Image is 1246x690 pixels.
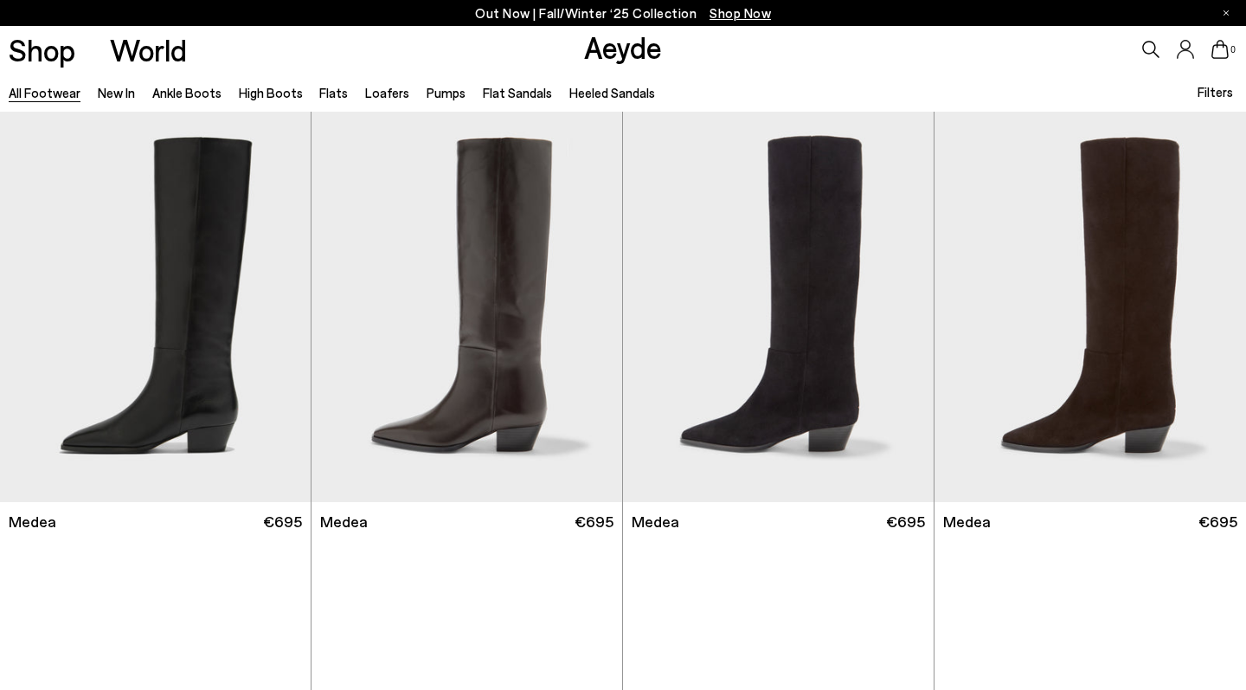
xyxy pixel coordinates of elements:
span: €695 [1198,511,1237,532]
a: Pumps [427,85,466,100]
a: Flats [319,85,348,100]
span: Medea [943,511,991,532]
span: 0 [1229,45,1237,55]
a: Medea €695 [311,502,622,541]
span: €695 [886,511,925,532]
img: Medea Knee-High Boots [311,112,622,502]
a: New In [98,85,135,100]
span: €695 [575,511,613,532]
a: Aeyde [584,29,662,65]
p: Out Now | Fall/Winter ‘25 Collection [475,3,771,24]
a: 0 [1211,40,1229,59]
a: Heeled Sandals [569,85,655,100]
a: All Footwear [9,85,80,100]
a: Ankle Boots [152,85,222,100]
img: Medea Suede Knee-High Boots [934,112,1246,502]
a: Medea €695 [934,502,1246,541]
span: Medea [632,511,679,532]
span: Navigate to /collections/new-in [710,5,771,21]
span: Medea [320,511,368,532]
span: €695 [263,511,302,532]
a: Medea €695 [623,502,934,541]
a: High Boots [239,85,303,100]
a: Flat Sandals [483,85,552,100]
img: Medea Suede Knee-High Boots [623,112,934,502]
span: Filters [1198,84,1233,100]
span: Medea [9,511,56,532]
a: Shop [9,35,75,65]
a: Loafers [365,85,409,100]
a: World [110,35,187,65]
